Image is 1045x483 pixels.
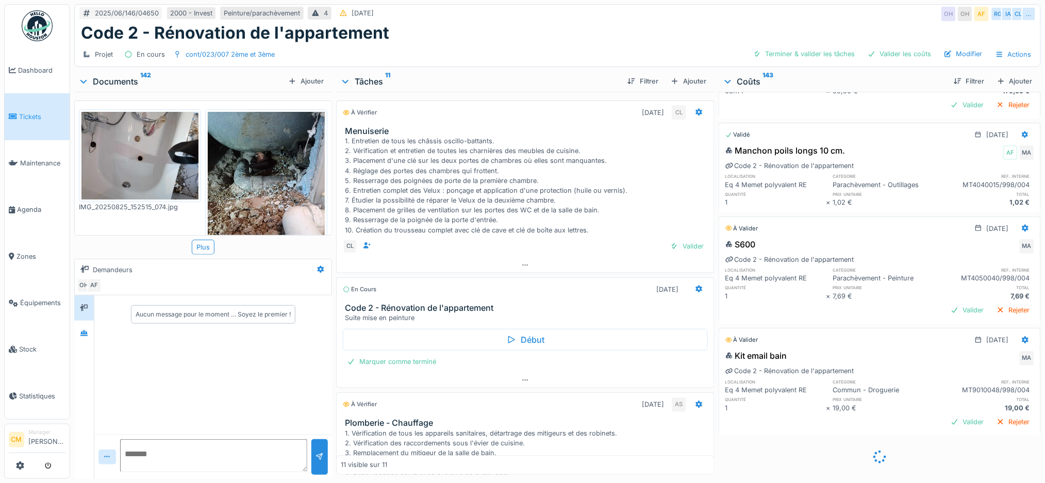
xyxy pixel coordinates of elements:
div: Projet [95,49,113,59]
span: Équipements [20,298,65,308]
span: Dashboard [18,65,65,75]
h6: quantité [725,284,826,291]
div: AF [87,278,102,293]
h3: Plomberie - Chauffage [345,418,710,428]
div: Rejeter [992,98,1034,112]
h6: ref. interne [934,173,1034,179]
div: 11 visible sur 11 [341,460,387,470]
li: CM [9,432,24,447]
div: 19,00 € [833,403,933,413]
div: Tâches [340,75,619,88]
div: [DATE] [642,108,664,118]
div: [DATE] [987,130,1009,140]
div: MT4040015/998/004 [934,180,1034,190]
a: Maintenance [5,140,70,187]
div: MT4050040/998/004 [934,273,1034,283]
div: OH [941,7,956,21]
h6: prix unitaire [833,284,933,291]
div: Parachèvement - Peinture [833,273,933,283]
div: Eq 4 Memet polyvalent RE [725,273,826,283]
h6: localisation [725,173,826,179]
div: Valider les coûts [864,47,936,61]
div: 1 [725,291,826,301]
img: ls116p3uvqbtf4o4edp5un0ma00o [208,112,325,268]
div: Manager [28,428,65,436]
div: 7,69 € [934,291,1034,301]
img: Badge_color-CXgf-gQk.svg [22,10,53,41]
div: Actions [991,47,1036,62]
span: Zones [16,252,65,261]
div: … [1022,7,1036,21]
a: Tickets [5,93,70,140]
h1: Code 2 - Rénovation de l'appartement [81,23,389,43]
h6: catégorie [833,267,933,273]
div: Demandeurs [93,265,132,275]
div: À valider [725,336,758,344]
h6: quantité [725,191,826,197]
div: IA [1001,7,1016,21]
img: j0zz81gdduuibuy6b46hbeqfggv2 [81,112,198,199]
div: RG [991,7,1005,21]
div: Modifier [940,47,987,61]
span: Agenda [17,205,65,214]
div: CL [672,105,686,120]
div: Valider [947,98,988,112]
h3: Code 2 - Rénovation de l'appartement [345,303,710,313]
div: À vérifier [343,108,377,117]
div: CL [343,239,357,254]
div: Valider [947,415,988,429]
div: IMG_20250825_152515_074.jpg [79,202,201,212]
div: × [826,291,833,301]
a: Dashboard [5,47,70,93]
div: 1,02 € [833,197,933,207]
div: À vérifier [343,400,377,409]
div: 2000 - Invest [170,8,212,18]
h6: prix unitaire [833,191,933,197]
div: Valider [947,303,988,317]
div: Manchon poils longs 10 cm. [725,144,845,157]
sup: 143 [763,75,774,88]
li: [PERSON_NAME] [28,428,65,451]
a: Agenda [5,187,70,233]
div: Validé [725,130,751,139]
div: Eq 4 Memet polyvalent RE [725,180,826,190]
div: À valider [725,224,758,233]
div: S600 [725,238,756,251]
div: [DATE] [352,8,374,18]
span: Tickets [19,112,65,122]
div: [DATE] [987,224,1009,234]
div: Documents [78,75,284,88]
div: 19,00 € [934,403,1034,413]
h6: catégorie [833,378,933,385]
div: × [826,197,833,207]
a: Stock [5,326,70,373]
div: Début [343,329,708,351]
a: Équipements [5,279,70,326]
div: MA [1020,239,1034,254]
div: 2025/06/146/04650 [95,8,159,18]
div: Code 2 - Rénovation de l'appartement [725,366,854,376]
div: Parachèvement - Outillages [833,180,933,190]
a: Zones [5,233,70,279]
div: MA [1020,145,1034,160]
div: cont/023/007 2ème et 3ème [186,49,275,59]
div: Filtrer [950,74,989,88]
h6: catégorie [833,173,933,179]
div: AS [672,397,686,412]
div: MT9010048/998/004 [934,385,1034,395]
div: Coûts [723,75,946,88]
div: Eq 4 Memet polyvalent RE [725,385,826,395]
div: Peinture/parachèvement [224,8,300,18]
div: [DATE] [987,335,1009,345]
a: CM Manager[PERSON_NAME] [9,428,65,453]
div: Kit email bain [725,349,787,362]
h3: Menuiserie [345,126,710,136]
a: Statistiques [5,373,70,419]
div: En cours [137,49,165,59]
div: Rejeter [992,303,1034,317]
div: × [826,403,833,413]
span: Stock [19,344,65,354]
h6: localisation [725,267,826,273]
h6: total [934,284,1034,291]
div: CL [1011,7,1026,21]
